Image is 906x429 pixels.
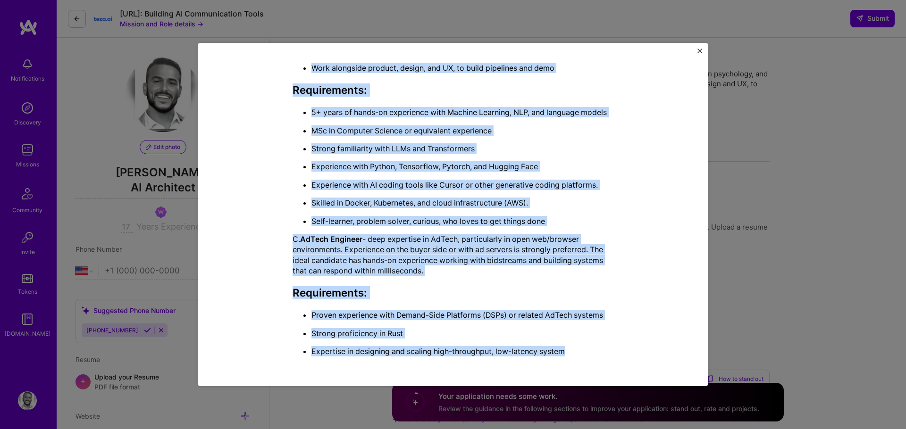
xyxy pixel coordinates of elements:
h3: Requirements: [293,287,613,299]
p: Experience with AI coding tools like Cursor or other generative coding platforms. [311,180,613,190]
p: MSc in Computer Science or equivalent experience [311,125,613,136]
p: C. - deep expertise in AdTech, particularly in open web/browser environments. Experience on the b... [293,234,613,276]
p: 5+ years of hands-on experience with Machine Learning, NLP, and language models [311,107,613,117]
p: Expertise in designing and scaling high-throughput, low-latency system [311,346,613,356]
p: Skilled in Docker, Kubernetes, and cloud infrastructure (AWS). [311,198,613,208]
h3: Requirements: [293,84,613,97]
p: Strong proficiency in Rust [311,328,613,338]
p: Proven experience with Demand-Side Platforms (DSPs) or related AdTech systems [311,310,613,320]
button: Close [697,49,702,58]
p: Strong familiarity with LLMs and Transformers [311,143,613,154]
p: Work alongside product, design, and UX, to build pipelines and demo [311,63,613,73]
p: Experience with Python, Tensorflow, Pytorch, and Hugging Face [311,161,613,172]
strong: AdTech Engineer [300,234,362,244]
p: Self-learner, problem solver, curious, who loves to get things done [311,216,613,226]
